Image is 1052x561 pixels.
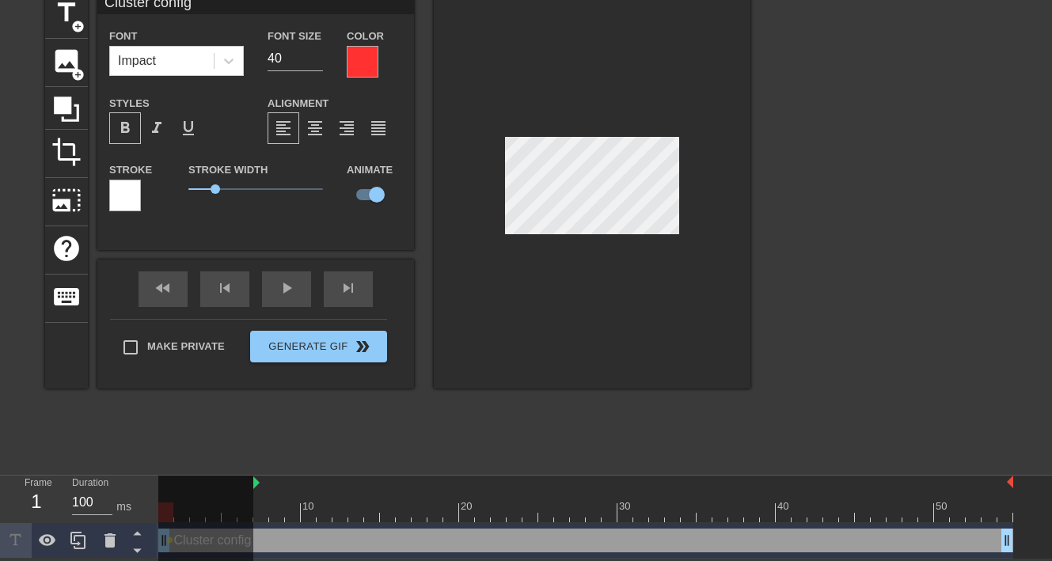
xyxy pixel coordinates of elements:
[268,28,321,44] label: Font Size
[250,331,387,362] button: Generate Gif
[13,476,60,521] div: Frame
[154,279,173,298] span: fast_rewind
[118,51,156,70] div: Impact
[999,533,1015,548] span: drag_handle
[116,119,135,138] span: format_bold
[274,119,293,138] span: format_align_left
[147,339,225,354] span: Make Private
[302,498,317,514] div: 10
[347,28,384,44] label: Color
[369,119,388,138] span: format_align_justify
[619,498,633,514] div: 30
[179,119,198,138] span: format_underline
[51,185,82,215] span: photo_size_select_large
[936,498,950,514] div: 50
[25,487,48,516] div: 1
[347,162,393,178] label: Animate
[51,46,82,76] span: image
[461,498,475,514] div: 20
[337,119,356,138] span: format_align_right
[109,96,150,112] label: Styles
[51,233,82,263] span: help
[188,162,268,178] label: Stroke Width
[268,96,329,112] label: Alignment
[109,28,137,44] label: Font
[72,479,108,488] label: Duration
[256,337,381,356] span: Generate Gif
[353,337,372,356] span: double_arrow
[277,279,296,298] span: play_arrow
[116,498,131,515] div: ms
[147,119,166,138] span: format_italic
[51,137,82,167] span: crop
[777,498,792,514] div: 40
[51,282,82,312] span: keyboard
[215,279,234,298] span: skip_previous
[306,119,325,138] span: format_align_center
[71,20,85,33] span: add_circle
[109,162,152,178] label: Stroke
[339,279,358,298] span: skip_next
[71,68,85,81] span: add_circle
